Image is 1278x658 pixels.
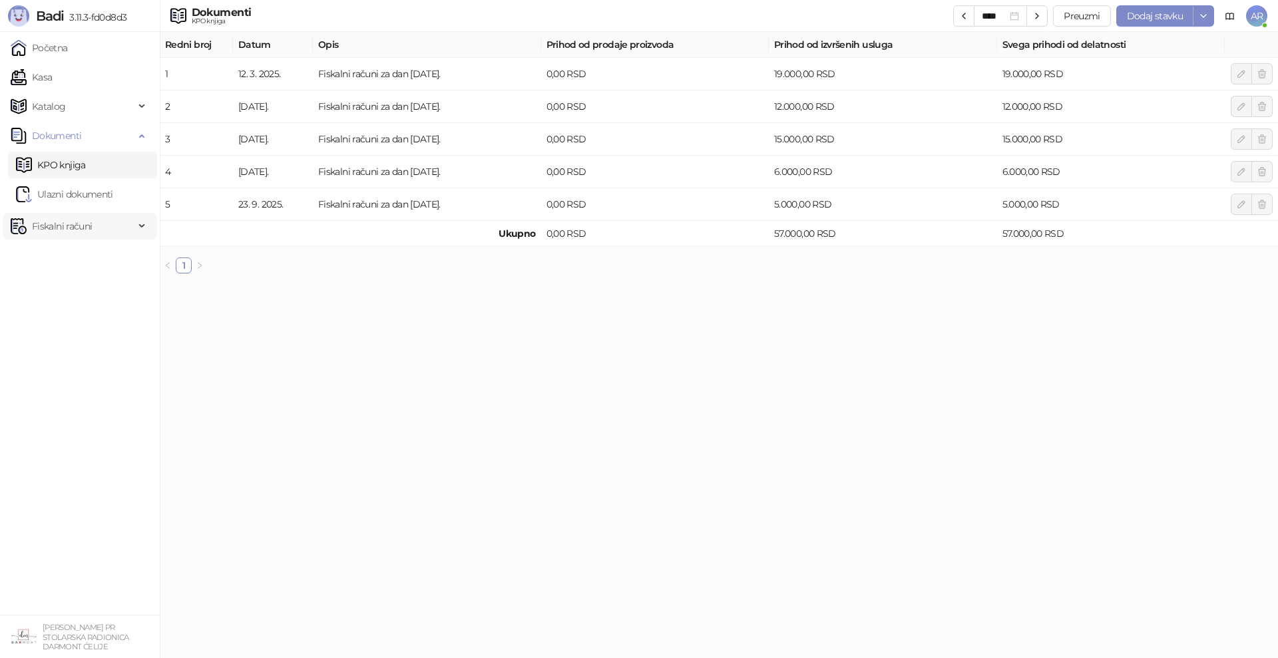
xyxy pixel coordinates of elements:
img: KPO knjiga [170,8,186,24]
td: 5 [160,188,233,221]
td: 23. 9. 2025. [233,188,313,221]
td: 19.000,00 RSD [769,58,997,90]
td: 1 [160,58,233,90]
td: 0,00 RSD [541,58,769,90]
a: Početna [11,35,68,61]
td: 15.000,00 RSD [769,123,997,156]
th: Prihod od izvršenih usluga [769,32,997,58]
li: 1 [176,257,192,273]
td: 0,00 RSD [541,90,769,123]
strong: Ukupno [499,228,535,240]
td: 57.000,00 RSD [997,221,1225,247]
th: Opis [313,32,541,58]
a: KPO knjigaKPO knjiga [16,152,86,178]
button: left [160,257,176,273]
td: 12.000,00 RSD [997,90,1225,123]
button: Dodaj stavku [1116,5,1193,27]
td: Fiskalni računi za dan 23. 5. 2025. [313,90,541,123]
td: Fiskalni računi za dan 23. 9. 2025. [313,188,541,221]
td: 0,00 RSD [541,221,769,247]
span: Badi [36,8,64,24]
td: Fiskalni računi za dan 6. 6. 2025. [313,123,541,156]
td: Fiskalni računi za dan 12. 3. 2025. [313,58,541,90]
img: 64x64-companyLogo-7ba55690-98cb-471b-a8ec-2e52b56ad3c0.jpeg [11,623,37,650]
div: Dokumenti [192,7,251,18]
td: 57.000,00 RSD [769,221,997,247]
td: 2 [160,90,233,123]
td: 0,00 RSD [541,156,769,188]
th: Redni broj [160,32,233,58]
th: Svega prihodi od delatnosti [997,32,1225,58]
div: KPO knjiga [192,18,251,25]
img: Logo [8,5,29,27]
span: Fiskalni računi [32,213,92,240]
span: Dodaj stavku [1127,10,1183,22]
td: 12. 3. 2025. [233,58,313,90]
th: Datum [233,32,313,58]
a: Dokumentacija [1219,5,1241,27]
td: 15.000,00 RSD [997,123,1225,156]
span: left [164,261,172,269]
td: 5.000,00 RSD [997,188,1225,221]
span: AR [1246,5,1267,27]
td: 0,00 RSD [541,188,769,221]
td: [DATE]. [233,123,313,156]
li: Sledeća strana [192,257,208,273]
span: 3.11.3-fd0d8d3 [64,11,126,23]
td: 5.000,00 RSD [769,188,997,221]
td: 6.000,00 RSD [769,156,997,188]
span: Dokumenti [32,122,81,149]
li: Prethodna strana [160,257,176,273]
td: [DATE]. [233,156,313,188]
button: Preuzmi [1053,5,1111,27]
td: 0,00 RSD [541,123,769,156]
a: Kasa [11,64,52,90]
a: Ulazni dokumentiUlazni dokumenti [16,181,113,208]
td: 19.000,00 RSD [997,58,1225,90]
span: right [196,261,204,269]
td: 4 [160,156,233,188]
td: [DATE]. [233,90,313,123]
a: 1 [176,258,191,273]
td: 12.000,00 RSD [769,90,997,123]
small: [PERSON_NAME] PR STOLARSKA RADIONICA DARMONT ĆELIJE [43,623,129,651]
td: 6.000,00 RSD [997,156,1225,188]
td: Fiskalni računi za dan 4. 8. 2025. [313,156,541,188]
td: 3 [160,123,233,156]
th: Prihod od prodaje proizvoda [541,32,769,58]
button: right [192,257,208,273]
span: Katalog [32,93,66,120]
